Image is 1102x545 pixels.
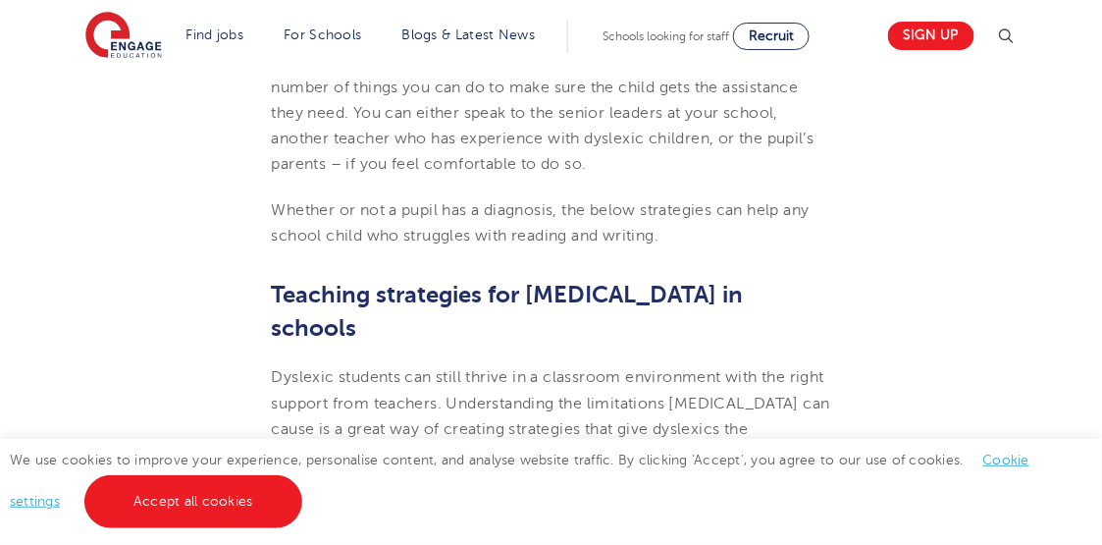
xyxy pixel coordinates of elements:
span: Recruit [749,28,794,43]
a: Find jobs [186,27,244,42]
a: Blogs & Latest News [402,27,536,42]
a: Accept all cookies [84,475,302,528]
span: Schools looking for staff [603,29,729,43]
span: If you suspect that a pupil has undiagnosed [MEDICAL_DATA], there are a number of things you can ... [272,52,814,173]
a: Sign up [888,22,974,50]
span: We use cookies to improve your experience, personalise content, and analyse website traffic. By c... [10,453,1029,509]
span: Whether or not a pupil has a diagnosis, the below strategies can help any school child who strugg... [272,201,810,245]
img: Engage Education [85,12,162,61]
b: Teaching strategies for [MEDICAL_DATA] in schools [272,281,744,342]
a: Recruit [733,23,810,50]
span: Dyslexic students can still thrive in a classroom environment with the right support from teacher... [272,368,830,463]
a: For Schools [284,27,361,42]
